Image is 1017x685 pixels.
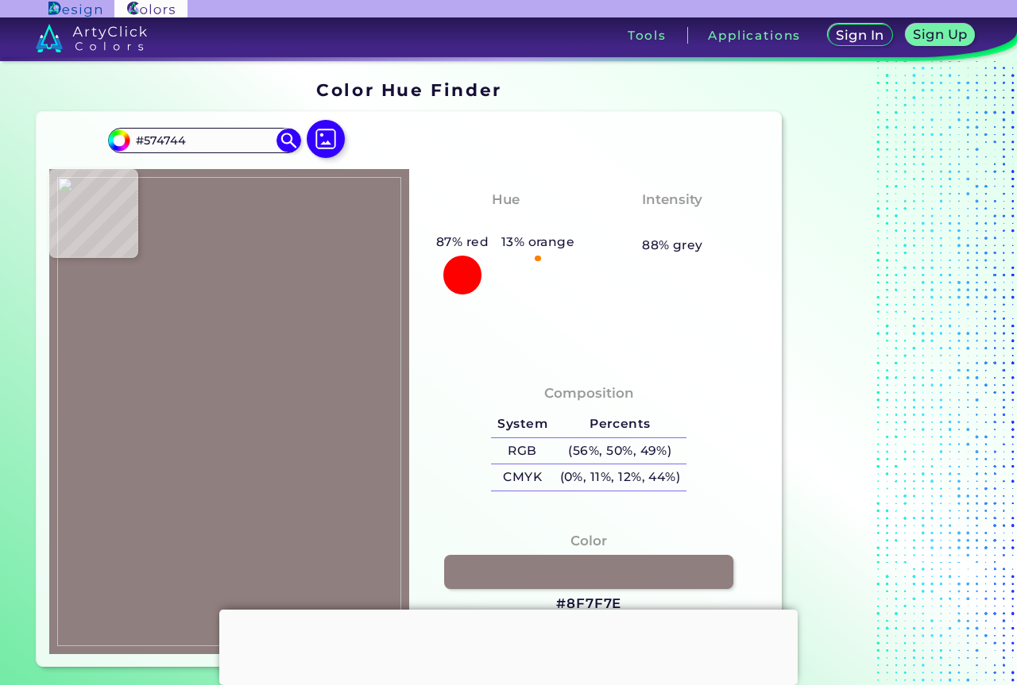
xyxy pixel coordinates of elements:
h5: Sign Up [916,29,965,40]
h5: 87% red [430,232,495,252]
img: logo_artyclick_colors_white.svg [36,24,148,52]
h4: Color [570,529,607,552]
h5: CMYK [491,464,553,491]
h5: 13% orange [495,232,581,252]
h3: Pale [650,214,695,233]
input: type color.. [130,129,278,151]
a: Sign Up [909,25,972,45]
h1: Color Hue Finder [316,78,501,102]
a: Sign In [831,25,889,45]
h4: Intensity [642,188,702,211]
iframe: Advertisement [788,75,987,673]
h5: Percents [554,411,686,437]
h3: Applications [708,29,801,41]
h5: (56%, 50%, 49%) [554,438,686,464]
img: ArtyClick Design logo [48,2,102,17]
img: 06d2fd24-b6a8-4c62-bb61-94456b4c8033 [57,177,401,646]
h5: System [491,411,553,437]
h5: Sign In [839,29,882,41]
img: icon search [276,129,300,152]
h5: 88% grey [642,235,703,256]
iframe: Advertisement [219,610,798,681]
img: icon picture [307,120,345,158]
h5: (0%, 11%, 12%, 44%) [554,464,686,491]
h5: RGB [491,438,553,464]
h4: Composition [544,382,634,405]
h3: Orangy Red [454,214,556,233]
h3: Tools [628,29,667,41]
h4: Hue [492,188,520,211]
h3: #8F7F7E [556,595,621,614]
